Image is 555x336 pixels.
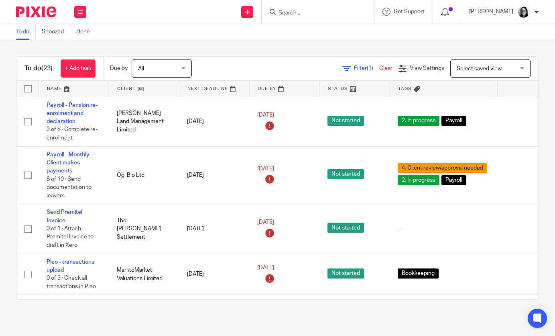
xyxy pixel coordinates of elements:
[16,6,56,17] img: Pixie
[398,175,439,185] span: 2. In progress
[394,9,425,14] span: Get Support
[179,204,249,254] td: [DATE]
[110,64,128,72] p: Due by
[457,66,502,72] span: Select saved view
[47,226,94,248] span: 0 of 1 · Attach Premitel Invoice to draft in Xero
[47,259,94,273] a: Pleo - transactions upload
[257,112,274,118] span: [DATE]
[327,223,364,233] span: Not started
[138,66,144,72] span: All
[179,146,249,204] td: [DATE]
[179,254,249,295] td: [DATE]
[109,254,179,295] td: MarktoMarket Valuations Limited
[398,268,439,279] span: Bookkeeping
[47,152,93,174] a: Payroll - Monthly - Client makes payments
[47,176,91,199] span: 8 of 10 · Send documentation to leavers
[379,66,392,71] a: Clear
[47,127,98,141] span: 3 of 8 · Complete re-enrolment
[179,97,249,146] td: [DATE]
[327,116,364,126] span: Not started
[398,116,439,126] span: 2. In progress
[109,204,179,254] td: The [PERSON_NAME] Settlement
[398,163,487,173] span: 4. Client review/approval needed
[398,225,489,233] div: ---
[441,175,466,185] span: Payroll
[398,86,412,91] span: Tags
[16,24,36,40] a: To do
[109,97,179,146] td: [PERSON_NAME] Land Management Limited
[257,219,274,225] span: [DATE]
[469,8,513,16] p: [PERSON_NAME]
[441,116,466,126] span: Payroll
[24,64,53,73] h1: To do
[47,102,98,125] a: Payroll - Pension re-enrolment and declaration
[47,209,82,223] a: Send Premitel Invoice
[410,66,444,71] span: View Settings
[367,66,373,71] span: (1)
[257,265,274,270] span: [DATE]
[109,146,179,204] td: Ogi Bio Ltd
[278,10,350,17] input: Search
[257,166,274,172] span: [DATE]
[76,24,96,40] a: Done
[42,24,70,40] a: Snoozed
[327,268,364,279] span: Not started
[517,6,530,18] img: Profile%20photo.jpeg
[354,66,379,71] span: Filter
[41,65,53,72] span: (23)
[47,276,96,290] span: 0 of 3 · Check all transactions in Pleo
[61,59,96,78] a: + Add task
[327,169,364,179] span: Not started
